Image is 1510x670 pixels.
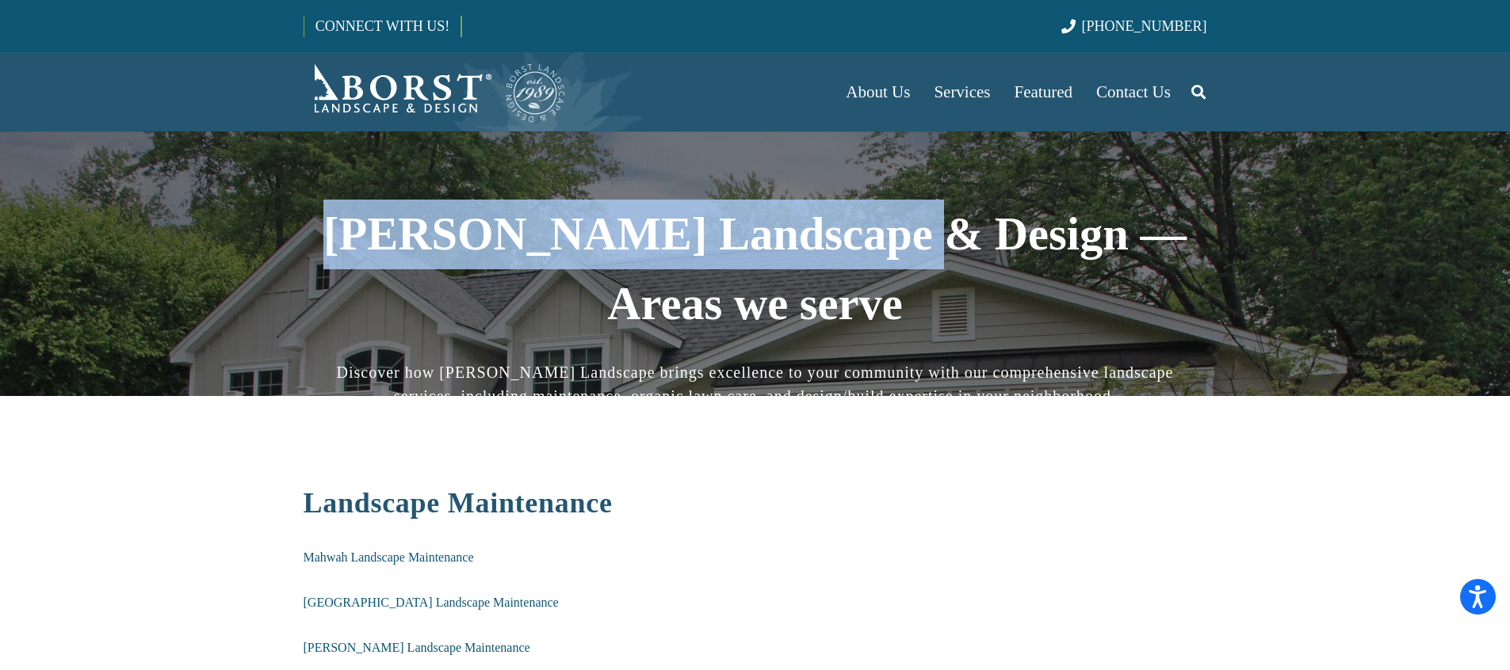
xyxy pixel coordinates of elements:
span: About Us [846,82,910,101]
a: Borst-Logo [304,60,567,124]
a: [GEOGRAPHIC_DATA] Landscape Maintenance [304,596,559,609]
a: Services [922,52,1002,131]
span: Services [934,82,990,101]
strong: [PERSON_NAME] Landscape & Design — Areas we serve [323,208,1187,329]
span: [PHONE_NUMBER] [1082,18,1207,34]
a: CONNECT WITH US! [304,7,461,45]
a: About Us [834,52,922,131]
a: Search [1183,72,1214,112]
strong: Landscape Maintenance [304,487,613,519]
a: Contact Us [1084,52,1183,131]
span: Contact Us [1096,82,1171,101]
a: [PHONE_NUMBER] [1061,18,1206,34]
a: Mahwah Landscape Maintenance [304,550,474,564]
p: Discover how [PERSON_NAME] Landscape brings excellence to your community with our comprehensive l... [304,360,1207,408]
a: Featured [1003,52,1084,131]
a: [PERSON_NAME] Landscape Maintenance [304,641,530,654]
span: Featured [1015,82,1072,101]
